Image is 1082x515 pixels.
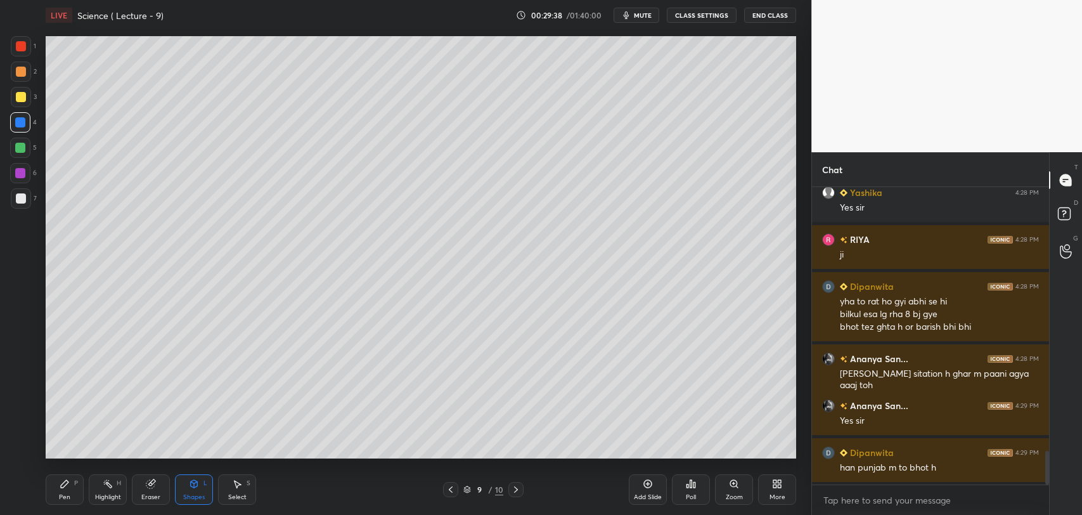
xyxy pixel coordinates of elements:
[473,486,486,493] div: 9
[1015,449,1039,457] div: 4:29 PM
[726,494,743,500] div: Zoom
[840,415,1039,427] div: Yes sir
[74,480,78,486] div: P
[10,163,37,183] div: 6
[822,353,835,365] img: 95ac3915f5d04df9b7797d917d342b71.jpg
[95,494,121,500] div: Highlight
[46,8,72,23] div: LIVE
[744,8,796,23] button: End Class
[11,188,37,209] div: 7
[812,187,1049,485] div: grid
[847,186,882,199] h6: Yashika
[847,399,908,412] h6: Ananya San...
[822,447,835,459] img: 3
[141,494,160,500] div: Eraser
[847,280,894,293] h6: Dipanwita
[770,494,785,500] div: More
[614,8,659,23] button: mute
[59,494,70,500] div: Pen
[812,153,853,186] p: Chat
[634,494,662,500] div: Add Slide
[247,480,250,486] div: S
[11,36,36,56] div: 1
[988,236,1013,244] img: iconic-dark.1390631f.png
[11,62,37,82] div: 2
[988,283,1013,290] img: iconic-dark.1390631f.png
[183,494,205,500] div: Shapes
[988,449,1013,457] img: iconic-dark.1390631f.png
[840,189,847,197] img: Learner_Badge_beginner_1_8b307cf2a0.svg
[847,446,894,459] h6: Dipanwita
[840,356,847,363] img: no-rating-badge.077c3623.svg
[840,283,847,290] img: Learner_Badge_beginner_1_8b307cf2a0.svg
[840,237,847,244] img: no-rating-badge.077c3623.svg
[988,402,1013,410] img: iconic-dark.1390631f.png
[1074,162,1078,172] p: T
[988,355,1013,363] img: iconic-dark.1390631f.png
[847,352,908,365] h6: Ananya San...
[840,249,1039,261] div: ji
[10,112,37,133] div: 4
[840,368,1039,392] div: [PERSON_NAME] sitation h ghar m paani agya aaaj toh
[228,494,247,500] div: Select
[822,186,835,199] img: default.png
[822,280,835,293] img: 3
[634,11,652,20] span: mute
[1015,236,1039,244] div: 4:28 PM
[822,400,835,412] img: 95ac3915f5d04df9b7797d917d342b71.jpg
[489,486,493,493] div: /
[1015,189,1039,197] div: 4:28 PM
[840,308,1039,321] div: bilkul esa lg rha 8 bj gye
[840,462,1039,474] div: han punjab m to bhot h
[1015,402,1039,410] div: 4:29 PM
[495,484,503,495] div: 10
[1074,198,1078,207] p: D
[840,403,847,410] img: no-rating-badge.077c3623.svg
[11,87,37,107] div: 3
[203,480,207,486] div: L
[840,321,1039,334] div: bhot tez ghta h or barish bhi bhi
[840,449,847,457] img: Learner_Badge_beginner_1_8b307cf2a0.svg
[840,202,1039,214] div: Yes sir
[1073,233,1078,243] p: G
[1015,355,1039,363] div: 4:28 PM
[1015,283,1039,290] div: 4:28 PM
[77,10,164,22] h4: Science ( Lecture - 9)
[840,296,1039,308] div: yha to rat ho gyi abhi se hi
[847,233,870,246] h6: RIYA
[667,8,737,23] button: CLASS SETTINGS
[117,480,121,486] div: H
[10,138,37,158] div: 5
[686,494,696,500] div: Poll
[822,233,835,246] img: fda303ede1d14bbd82535683b39fd47e.55584805_3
